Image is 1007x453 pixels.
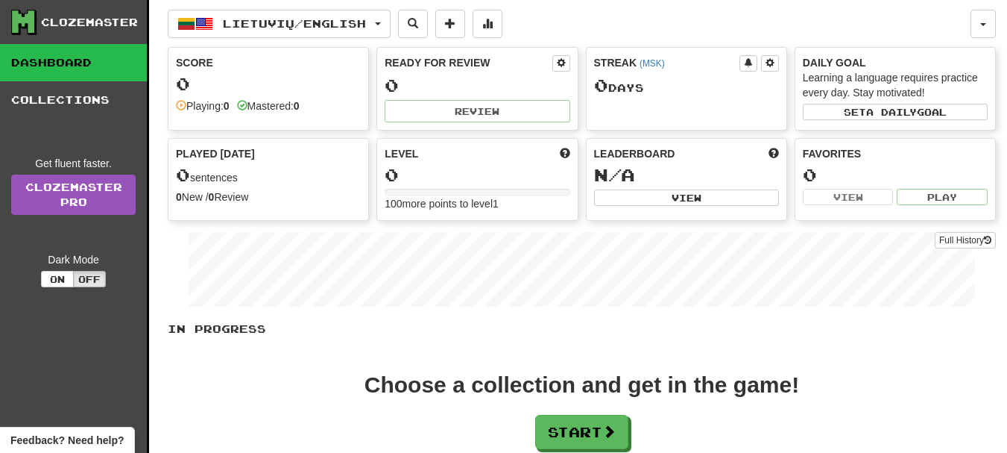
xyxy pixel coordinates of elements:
[768,146,779,161] span: This week in points, UTC
[866,107,917,117] span: a daily
[385,55,552,70] div: Ready for Review
[560,146,570,161] span: Score more points to level up
[41,271,74,287] button: On
[594,190,779,206] button: View
[364,374,799,396] div: Choose a collection and get in the game!
[385,100,569,122] button: Review
[10,433,124,448] span: Open feedback widget
[897,189,988,205] button: Play
[640,58,665,69] a: (MSK)
[176,190,361,204] div: New / Review
[435,10,465,38] button: Add sentence to collection
[176,164,190,185] span: 0
[11,252,136,267] div: Dark Mode
[535,415,628,449] button: Start
[176,75,361,93] div: 0
[11,156,136,171] div: Get fluent faster.
[803,189,894,205] button: View
[385,166,569,184] div: 0
[176,191,182,203] strong: 0
[168,322,996,337] p: In Progress
[223,17,366,30] span: Lietuvių / English
[803,70,988,100] div: Learning a language requires practice every day. Stay motivated!
[73,271,106,287] button: Off
[803,104,988,120] button: Seta dailygoal
[803,146,988,161] div: Favorites
[398,10,428,38] button: Search sentences
[594,76,779,96] div: Day s
[176,146,255,161] span: Played [DATE]
[594,146,675,161] span: Leaderboard
[41,15,138,30] div: Clozemaster
[935,232,996,249] button: Full History
[594,164,635,185] span: N/A
[803,55,988,70] div: Daily Goal
[176,99,230,113] div: Playing:
[385,146,418,161] span: Level
[594,55,739,70] div: Streak
[385,196,569,211] div: 100 more points to level 1
[11,175,136,215] a: ClozemasterPro
[237,99,300,113] div: Mastered:
[803,166,988,184] div: 0
[594,75,608,96] span: 0
[209,191,215,203] strong: 0
[168,10,391,38] button: Lietuvių/English
[385,76,569,95] div: 0
[176,166,361,185] div: sentences
[294,100,300,112] strong: 0
[176,55,361,70] div: Score
[473,10,502,38] button: More stats
[224,100,230,112] strong: 0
